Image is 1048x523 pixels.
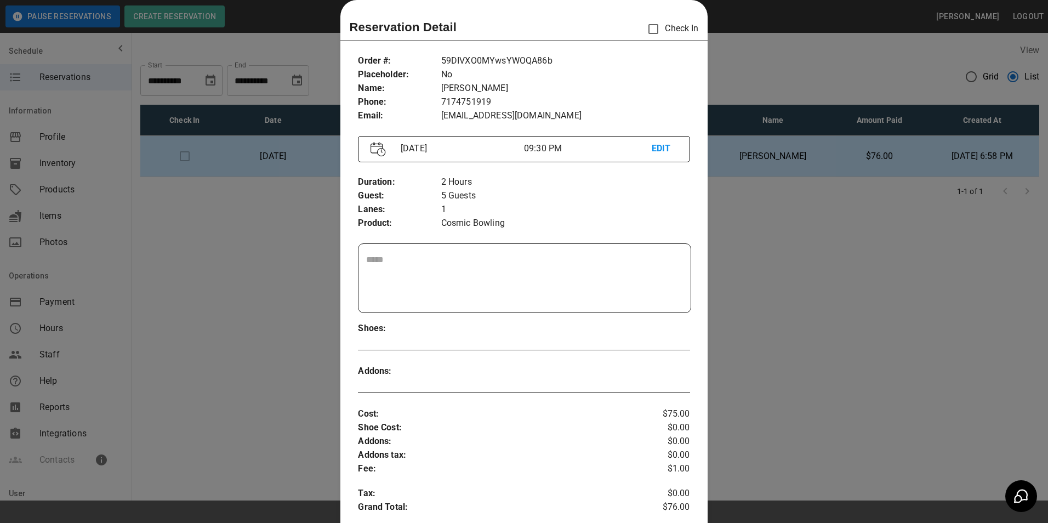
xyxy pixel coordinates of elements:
p: Lanes : [358,203,441,217]
p: Fee : [358,462,634,476]
p: Placeholder : [358,68,441,82]
p: $75.00 [635,407,690,421]
p: Duration : [358,175,441,189]
p: No [441,68,690,82]
p: Addons tax : [358,448,634,462]
p: Cosmic Bowling [441,217,690,230]
p: $0.00 [635,421,690,435]
p: $76.00 [635,501,690,517]
p: Shoe Cost : [358,421,634,435]
p: Cost : [358,407,634,421]
p: 09:30 PM [524,142,652,155]
p: [PERSON_NAME] [441,82,690,95]
p: $0.00 [635,487,690,501]
p: $0.00 [635,435,690,448]
p: Name : [358,82,441,95]
p: Email : [358,109,441,123]
p: Guest : [358,189,441,203]
p: Reservation Detail [349,18,457,36]
p: 5 Guests [441,189,690,203]
p: $1.00 [635,462,690,476]
p: [DATE] [396,142,524,155]
p: Addons : [358,365,441,378]
p: EDIT [652,142,677,156]
p: Order # : [358,54,441,68]
p: 2 Hours [441,175,690,189]
p: 1 [441,203,690,217]
p: Check In [642,18,698,41]
p: Phone : [358,95,441,109]
p: Grand Total : [358,501,634,517]
p: [EMAIL_ADDRESS][DOMAIN_NAME] [441,109,690,123]
p: Tax : [358,487,634,501]
p: Shoes : [358,322,441,336]
p: 59DIVXO0MYwsYWOQA86b [441,54,690,68]
p: Product : [358,217,441,230]
p: 7174751919 [441,95,690,109]
p: $0.00 [635,448,690,462]
p: Addons : [358,435,634,448]
img: Vector [371,142,386,157]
